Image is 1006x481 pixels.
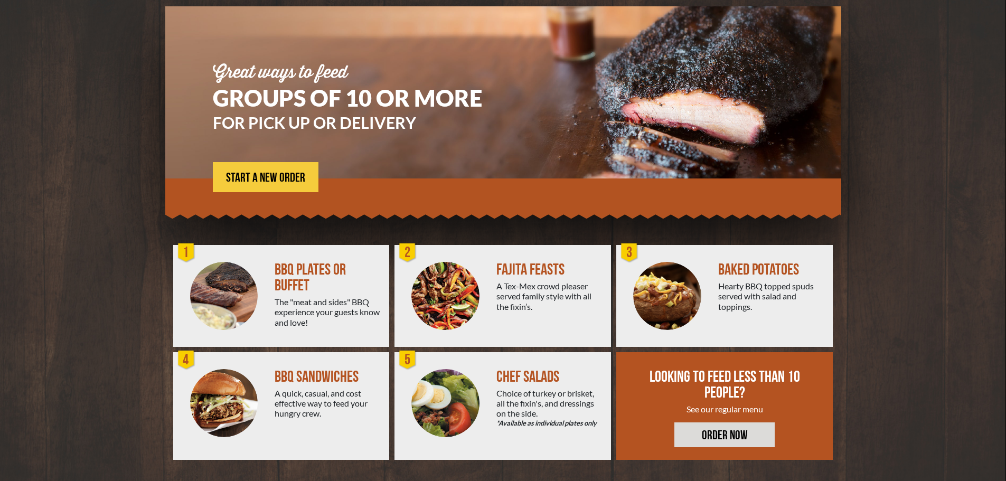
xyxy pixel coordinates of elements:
[275,369,381,385] div: BBQ SANDWICHES
[411,369,480,437] img: Salad-Circle.png
[718,281,824,312] div: Hearty BBQ topped spuds served with salad and toppings.
[718,262,824,278] div: BAKED POTATOES
[648,369,802,401] div: LOOKING TO FEED LESS THAN 10 PEOPLE?
[275,262,381,294] div: BBQ PLATES OR BUFFET
[496,262,603,278] div: FAJITA FEASTS
[275,297,381,327] div: The "meat and sides" BBQ experience your guests know and love!
[648,404,802,414] div: See our regular menu
[496,418,603,428] em: *Available as individual plates only
[619,242,640,263] div: 3
[213,162,318,192] a: START A NEW ORDER
[213,115,514,130] h3: FOR PICK UP OR DELIVERY
[496,369,603,385] div: CHEF SALADS
[275,388,381,419] div: A quick, casual, and cost effective way to feed your hungry crew.
[397,242,418,263] div: 2
[496,281,603,312] div: A Tex-Mex crowd pleaser served family style with all the fixin’s.
[674,422,775,447] a: ORDER NOW
[213,64,514,81] div: Great ways to feed
[176,242,197,263] div: 1
[496,388,603,429] div: Choice of turkey or brisket, all the fixin's, and dressings on the side.
[190,369,258,437] img: PEJ-BBQ-Sandwich.png
[213,87,514,109] h1: GROUPS OF 10 OR MORE
[226,172,305,184] span: START A NEW ORDER
[190,262,258,330] img: PEJ-BBQ-Buffet.png
[397,350,418,371] div: 5
[411,262,480,330] img: PEJ-Fajitas.png
[633,262,701,330] img: PEJ-Baked-Potato.png
[176,350,197,371] div: 4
